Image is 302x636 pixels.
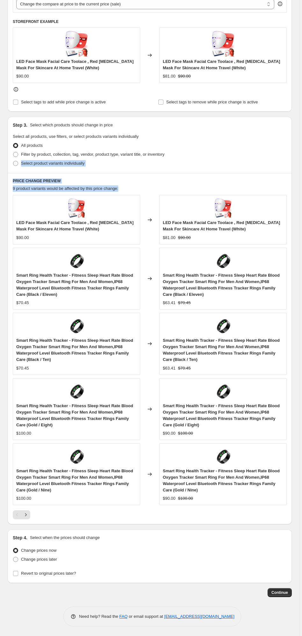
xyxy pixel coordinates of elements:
[13,510,30,519] nav: Pagination
[79,614,119,619] span: Need help? Read the
[21,100,106,104] span: Select tags to add while price change is active
[30,535,100,541] p: Select when the prices should change
[128,614,164,619] span: or email support at
[16,220,133,231] span: LED Face Mask Facial Care Toolace , Red [MEDICAL_DATA] Mask For Skincare At Home Travel (White)
[163,273,280,297] span: Smart Ring Health Tracker - Fitness Sleep Heart Rate Blood Oxygen Tracker Smart Ring For Men And ...
[16,468,133,492] span: Smart Ring Health Tracker - Fitness Sleep Heart Rate Blood Oxygen Tracker Smart Ring For Men And ...
[21,143,43,148] span: All products
[16,273,133,297] span: Smart Ring Health Tracker - Fitness Sleep Heart Rate Blood Oxygen Tracker Smart Ring For Men And ...
[16,59,133,70] span: LED Face Mask Facial Care Toolace , Red [MEDICAL_DATA] Mask For Skincare At Home Travel (White)
[164,614,234,619] a: [EMAIL_ADDRESS][DOMAIN_NAME]
[67,198,86,218] img: 1925121225047412736_80x.jpg
[64,31,89,56] img: 1925121225047412736_80x.jpg
[210,31,236,56] img: 1925121225047412736_80x.jpg
[67,316,86,335] img: 2edebf4e-de27-413a-8d2d-111ba443bb1d_80x.jpg
[16,235,29,241] div: $90.00
[163,235,176,241] div: $81.00
[213,316,233,335] img: 2edebf4e-de27-413a-8d2d-111ba443bb1d_80x.jpg
[213,198,233,218] img: 1925121225047412736_80x.jpg
[178,495,193,502] strike: $100.00
[16,73,29,79] div: $90.00
[21,510,30,519] button: Next
[163,300,176,306] div: $63.41
[271,590,288,595] span: Continue
[178,73,191,79] strike: $90.00
[21,557,57,562] span: Change prices later
[277,1,283,7] div: help
[178,300,191,306] strike: $70.45
[16,365,29,371] div: $70.45
[178,365,191,371] strike: $70.45
[213,382,233,401] img: 2edebf4e-de27-413a-8d2d-111ba443bb1d_80x.jpg
[13,178,287,183] h6: PRICE CHANGE PREVIEW
[13,122,27,128] h2: Step 3.
[213,447,233,466] img: 2edebf4e-de27-413a-8d2d-111ba443bb1d_80x.jpg
[163,495,176,502] div: $90.00
[163,365,176,371] div: $63.41
[13,134,139,139] span: Select all products, use filters, or select products variants individually
[21,161,84,166] span: Select product variants individually
[163,403,280,427] span: Smart Ring Health Tracker - Fitness Sleep Heart Rate Blood Oxygen Tracker Smart Ring For Men And ...
[21,571,76,576] span: Revert to original prices later?
[13,186,118,191] span: 9 product variants would be affected by this price change:
[166,100,258,104] span: Select tags to remove while price change is active
[178,235,191,241] strike: $90.00
[13,19,287,24] h6: STOREFRONT EXAMPLE
[163,430,176,437] div: $90.00
[67,251,86,270] img: 2edebf4e-de27-413a-8d2d-111ba443bb1d_80x.jpg
[21,152,164,157] span: Filter by product, collection, tag, vendor, product type, variant title, or inventory
[13,535,27,541] h2: Step 4.
[16,430,31,437] div: $100.00
[163,338,280,362] span: Smart Ring Health Tracker - Fitness Sleep Heart Rate Blood Oxygen Tracker Smart Ring For Men And ...
[163,220,280,231] span: LED Face Mask Facial Care Toolace , Red [MEDICAL_DATA] Mask For Skincare At Home Travel (White)
[213,251,233,270] img: 2edebf4e-de27-413a-8d2d-111ba443bb1d_80x.jpg
[16,300,29,306] div: $70.45
[178,430,193,437] strike: $100.00
[67,382,86,401] img: 2edebf4e-de27-413a-8d2d-111ba443bb1d_80x.jpg
[16,495,31,502] div: $100.00
[268,588,292,597] button: Continue
[30,122,113,128] p: Select which products should change in price
[21,548,56,553] span: Change prices now
[16,338,133,362] span: Smart Ring Health Tracker - Fitness Sleep Heart Rate Blood Oxygen Tracker Smart Ring For Men And ...
[163,59,280,70] span: LED Face Mask Facial Care Toolace , Red [MEDICAL_DATA] Mask For Skincare At Home Travel (White)
[163,468,280,492] span: Smart Ring Health Tracker - Fitness Sleep Heart Rate Blood Oxygen Tracker Smart Ring For Men And ...
[163,73,176,79] div: $81.00
[67,447,86,466] img: 2edebf4e-de27-413a-8d2d-111ba443bb1d_80x.jpg
[16,403,133,427] span: Smart Ring Health Tracker - Fitness Sleep Heart Rate Blood Oxygen Tracker Smart Ring For Men And ...
[119,614,128,619] a: FAQ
